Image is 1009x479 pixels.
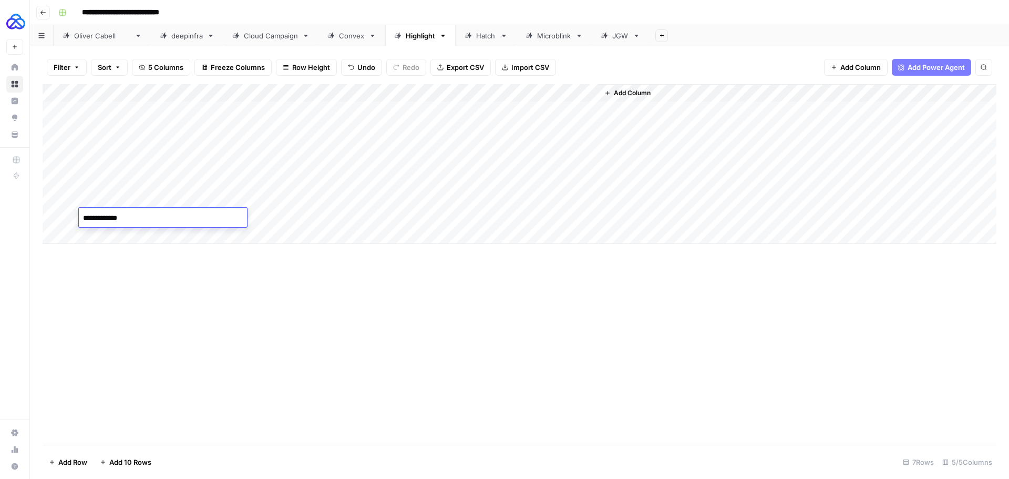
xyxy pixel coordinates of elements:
button: Add Column [600,86,655,100]
div: deepinfra [171,30,203,41]
button: Add Row [43,454,94,471]
a: Hatch [456,25,517,46]
span: 5 Columns [148,62,183,73]
a: Insights [6,93,23,109]
span: Row Height [292,62,330,73]
a: Your Data [6,126,23,143]
button: 5 Columns [132,59,190,76]
a: Usage [6,441,23,458]
a: deepinfra [151,25,223,46]
span: Add Row [58,457,87,467]
button: Add Column [824,59,888,76]
button: Add Power Agent [892,59,971,76]
a: Browse [6,76,23,93]
a: Home [6,59,23,76]
div: JGW [612,30,629,41]
span: Sort [98,62,111,73]
span: Add 10 Rows [109,457,151,467]
span: Add Column [840,62,881,73]
button: Undo [341,59,382,76]
div: 7 Rows [899,454,938,471]
button: Redo [386,59,426,76]
div: 5/5 Columns [938,454,996,471]
button: Export CSV [430,59,491,76]
img: AUQ Logo [6,12,25,31]
div: Hatch [476,30,496,41]
button: Add 10 Rows [94,454,158,471]
div: Cloud Campaign [244,30,298,41]
span: Filter [54,62,70,73]
button: Freeze Columns [194,59,272,76]
div: [PERSON_NAME] [74,30,130,41]
button: Import CSV [495,59,556,76]
button: Row Height [276,59,337,76]
a: JGW [592,25,649,46]
span: Redo [403,62,419,73]
span: Freeze Columns [211,62,265,73]
button: Filter [47,59,87,76]
span: Export CSV [447,62,484,73]
a: Convex [318,25,385,46]
a: [PERSON_NAME] [54,25,151,46]
div: Microblink [537,30,571,41]
button: Help + Support [6,458,23,475]
a: Microblink [517,25,592,46]
a: Cloud Campaign [223,25,318,46]
a: Settings [6,424,23,441]
span: Import CSV [511,62,549,73]
div: Convex [339,30,365,41]
a: Highlight [385,25,456,46]
div: Highlight [406,30,435,41]
a: Opportunities [6,109,23,126]
span: Add Power Agent [908,62,965,73]
button: Sort [91,59,128,76]
button: Workspace: AUQ [6,8,23,35]
span: Undo [357,62,375,73]
span: Add Column [614,88,651,98]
